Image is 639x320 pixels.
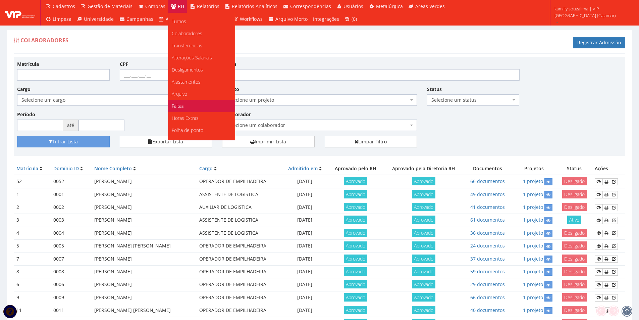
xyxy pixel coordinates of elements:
a: 1 projeto [523,268,543,275]
td: AUXILIAR DE LOGISTICA [197,201,282,214]
label: Cargo [17,86,31,93]
th: Projetos [511,163,557,175]
a: Workflows [230,13,266,26]
a: 59 documentos [470,268,505,275]
span: Aprovado [344,267,367,276]
th: Aprovado pela Diretoria RH [383,163,464,175]
td: 0003 [51,214,92,227]
a: 66 documentos [470,294,505,301]
span: Aprovado [412,216,435,224]
td: 0052 [51,175,92,188]
span: Assistência Técnica [166,16,209,22]
a: 1 projeto [523,217,543,223]
span: Desligado [562,267,587,276]
span: Aprovado [344,203,367,211]
td: 0007 [51,253,92,265]
span: Desligado [562,190,587,198]
span: Desligado [562,177,587,185]
a: Registrar Admissão [573,37,625,48]
span: Workflows [240,16,263,22]
span: Colaboradores [20,37,68,44]
th: Aprovado pelo RH [328,163,383,175]
td: OPERADOR DE EMPILHADEIRA [197,291,282,304]
span: RH [178,3,184,9]
a: 24 documentos [470,242,505,249]
label: Colaborador [222,111,251,118]
a: Domínio ID [53,165,79,172]
span: Relatórios [197,3,219,9]
a: 1 projeto [523,230,543,236]
td: 8 [14,265,51,278]
td: ASSISTENTE DE LOGISTICA [197,188,282,201]
td: [DATE] [282,188,328,201]
td: [PERSON_NAME] [92,291,196,304]
td: [PERSON_NAME] [92,214,196,227]
td: ASSISTENTE DE LOGISTICA [197,214,282,227]
span: Desligado [562,280,587,288]
a: Afastamentos [168,76,235,88]
td: [DATE] [282,227,328,239]
td: OPERADOR DE EMPILHADEIRA [197,265,282,278]
td: OPERADOR DE EMPILHADEIRA [197,240,282,253]
span: Universidade [84,16,114,22]
td: 6 [14,278,51,291]
a: 1 projeto [523,307,543,313]
td: 0005 [51,240,92,253]
span: Selecione um colaborador [222,120,417,131]
a: 40 documentos [470,307,505,313]
span: Aprovado [412,203,435,211]
span: Selecione um cargo [21,97,204,103]
span: Aprovado [412,280,435,288]
span: Aprovado [344,241,367,250]
td: 3 [14,214,51,227]
td: OPERADOR DE EMPILHADEIRA [197,278,282,291]
span: Aprovado [344,177,367,185]
img: logo [5,8,35,18]
span: Aprovado [412,190,435,198]
span: Aprovado [412,293,435,302]
a: Limpar Filtro [325,136,417,147]
span: Selecione um cargo [17,94,212,106]
a: Imprimir Lista [222,136,315,147]
a: (0) [342,13,360,26]
td: 0011 [51,304,92,317]
a: 1 projeto [523,242,543,249]
a: 1 projeto [523,191,543,197]
a: 1 projeto [523,204,543,210]
span: Selecione um projeto [222,94,417,106]
label: CPF [120,61,128,67]
a: Colaboradores [168,28,235,40]
span: Metalúrgica [376,3,403,9]
span: Alterações Salariais [172,54,212,61]
span: Aprovado [412,255,435,263]
span: Campanhas [126,16,153,22]
td: 4 [14,227,51,239]
span: Arquivo [172,91,187,97]
td: [DATE] [282,201,328,214]
td: [DATE] [282,175,328,188]
span: Aprovado [344,190,367,198]
td: [PERSON_NAME] [92,253,196,265]
span: Compras [145,3,165,9]
label: Período [17,111,35,118]
td: OPERADOR DE EMPILHADEIRA [197,304,282,317]
td: OPERADOR DE EMPILHADEIRA [197,253,282,265]
a: 29 documentos [470,281,505,287]
span: Afastamentos [172,79,201,85]
td: [PERSON_NAME] [92,227,196,239]
a: Faltas [168,100,235,112]
span: Limpeza [53,16,71,22]
a: 1 projeto [523,294,543,301]
a: 61 documentos [470,217,505,223]
span: Aprovado [412,177,435,185]
a: Turnos [168,15,235,28]
span: Desligado [562,293,587,302]
th: Documentos [464,163,511,175]
a: 41 documentos [470,204,505,210]
span: Aprovado [344,293,367,302]
span: Aprovado [344,216,367,224]
a: Desligamentos [168,64,235,76]
a: Admitido em [288,165,318,172]
td: 52 [14,175,51,188]
span: Horas Extras [172,115,199,121]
